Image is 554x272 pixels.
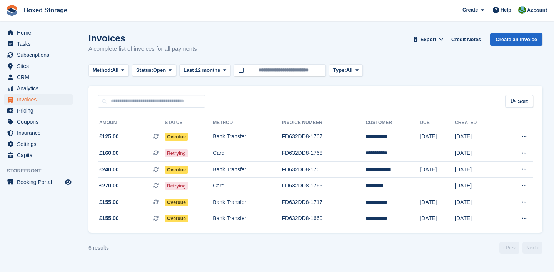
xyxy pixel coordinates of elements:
span: Insurance [17,128,63,138]
a: menu [4,83,73,94]
span: Status: [136,66,153,74]
a: Preview store [63,177,73,187]
button: Method: All [88,64,129,77]
span: Booking Portal [17,177,63,187]
span: Type: [333,66,346,74]
td: Card [213,178,282,194]
span: CRM [17,72,63,83]
span: £155.00 [99,198,119,206]
td: [DATE] [420,161,455,178]
span: Sites [17,61,63,71]
td: FD632DD8-1768 [282,145,366,162]
td: Bank Transfer [213,129,282,145]
td: FD632DD8-1767 [282,129,366,145]
span: Analytics [17,83,63,94]
span: Invoices [17,94,63,105]
td: FD632DD8-1766 [282,161,366,178]
a: menu [4,105,73,116]
td: FD632DD8-1660 [282,211,366,227]
a: menu [4,94,73,105]
span: Home [17,27,63,38]
span: Storefront [7,167,77,175]
span: Subscriptions [17,50,63,60]
td: FD632DD8-1717 [282,194,366,211]
span: Account [527,7,547,14]
a: menu [4,150,73,161]
th: Created [455,117,500,129]
a: menu [4,38,73,49]
td: Bank Transfer [213,194,282,211]
span: Tasks [17,38,63,49]
th: Invoice Number [282,117,366,129]
span: Export [421,36,436,43]
span: Create [462,6,478,14]
p: A complete list of invoices for all payments [88,45,197,53]
span: Last 12 months [184,66,220,74]
th: Method [213,117,282,129]
th: Due [420,117,455,129]
span: Coupons [17,116,63,127]
a: menu [4,116,73,127]
a: menu [4,61,73,71]
span: Retrying [165,149,188,157]
a: Create an Invoice [490,33,542,46]
a: menu [4,27,73,38]
td: [DATE] [420,194,455,211]
a: Previous [499,242,519,254]
span: All [112,66,119,74]
span: Method: [93,66,112,74]
span: Overdue [165,215,188,222]
a: menu [4,72,73,83]
th: Amount [98,117,165,129]
span: Help [501,6,511,14]
td: [DATE] [455,161,500,178]
td: Bank Transfer [213,211,282,227]
span: Pricing [17,105,63,116]
button: Export [411,33,445,46]
td: [DATE] [420,129,455,145]
th: Customer [365,117,420,129]
td: Card [213,145,282,162]
td: [DATE] [455,129,500,145]
a: menu [4,139,73,149]
span: Sort [518,98,528,105]
button: Type: All [329,64,363,77]
span: Retrying [165,182,188,190]
a: menu [4,128,73,138]
img: Tobias Butler [518,6,526,14]
button: Status: Open [132,64,176,77]
img: stora-icon-8386f47178a22dfd0bd8f6a31ec36ba5ce8667c1dd55bd0f319d3a0aa187defe.svg [6,5,18,16]
td: [DATE] [455,178,500,194]
td: [DATE] [455,145,500,162]
th: Status [165,117,213,129]
nav: Page [498,242,544,254]
h1: Invoices [88,33,197,43]
span: Capital [17,150,63,161]
div: 6 results [88,244,109,252]
span: £155.00 [99,214,119,222]
td: [DATE] [455,211,500,227]
span: Overdue [165,199,188,206]
td: [DATE] [455,194,500,211]
span: £270.00 [99,182,119,190]
span: Overdue [165,166,188,174]
td: Bank Transfer [213,161,282,178]
span: £240.00 [99,166,119,174]
span: £125.00 [99,133,119,141]
button: Last 12 months [179,64,230,77]
span: £160.00 [99,149,119,157]
span: Open [153,66,166,74]
td: [DATE] [420,211,455,227]
span: Settings [17,139,63,149]
a: Credit Notes [448,33,484,46]
span: Overdue [165,133,188,141]
td: FD632DD8-1765 [282,178,366,194]
a: Boxed Storage [21,4,70,17]
a: menu [4,50,73,60]
a: Next [522,242,542,254]
span: All [346,66,353,74]
a: menu [4,177,73,187]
